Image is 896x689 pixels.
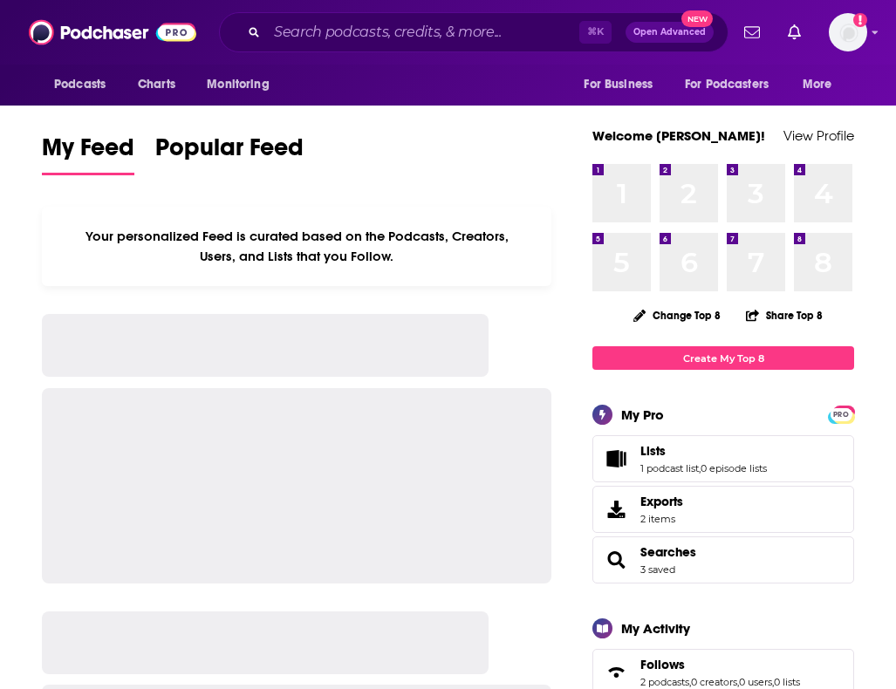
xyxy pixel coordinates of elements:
a: View Profile [783,127,854,144]
a: Follows [640,657,800,672]
a: Lists [598,447,633,471]
a: Create My Top 8 [592,346,854,370]
svg: Email not verified [853,13,867,27]
a: PRO [831,407,852,420]
button: Open AdvancedNew [626,22,714,43]
button: open menu [42,68,128,101]
span: Monitoring [207,72,269,97]
a: Charts [127,68,186,101]
span: 2 items [640,513,683,525]
span: Searches [592,536,854,583]
span: Exports [640,494,683,509]
input: Search podcasts, credits, & more... [267,18,579,46]
button: open menu [674,68,794,101]
span: Exports [598,497,633,522]
span: For Business [584,72,653,97]
a: 0 lists [774,676,800,688]
span: Podcasts [54,72,106,97]
button: Change Top 8 [623,304,731,326]
span: , [737,676,739,688]
a: 1 podcast list [640,462,699,474]
span: Lists [640,443,666,459]
span: Charts [138,72,175,97]
button: open menu [571,68,674,101]
span: My Feed [42,133,134,173]
span: Follows [640,657,685,672]
a: 2 podcasts [640,676,689,688]
span: More [803,72,832,97]
a: 0 episode lists [701,462,767,474]
a: Searches [598,548,633,572]
div: My Activity [621,620,690,637]
img: User Profile [829,13,867,51]
span: Open Advanced [633,28,706,37]
span: Logged in as jbarbour [829,13,867,51]
button: open menu [790,68,854,101]
a: Exports [592,486,854,533]
button: Show profile menu [829,13,867,51]
a: Lists [640,443,767,459]
a: Searches [640,544,696,560]
a: 0 users [739,676,772,688]
div: Search podcasts, credits, & more... [219,12,728,52]
span: ⌘ K [579,21,612,44]
a: 3 saved [640,563,675,576]
span: New [681,10,713,27]
div: My Pro [621,406,664,423]
a: Welcome [PERSON_NAME]! [592,127,765,144]
img: Podchaser - Follow, Share and Rate Podcasts [29,16,196,49]
a: Follows [598,660,633,685]
span: Lists [592,435,854,482]
div: Your personalized Feed is curated based on the Podcasts, Creators, Users, and Lists that you Follow. [42,207,551,286]
span: , [699,462,701,474]
a: My Feed [42,133,134,175]
span: , [772,676,774,688]
span: For Podcasters [685,72,769,97]
a: 0 creators [691,676,737,688]
button: open menu [195,68,291,101]
a: Show notifications dropdown [737,17,767,47]
button: Share Top 8 [745,298,824,332]
span: , [689,676,691,688]
a: Popular Feed [155,133,304,175]
a: Show notifications dropdown [781,17,808,47]
span: Popular Feed [155,133,304,173]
